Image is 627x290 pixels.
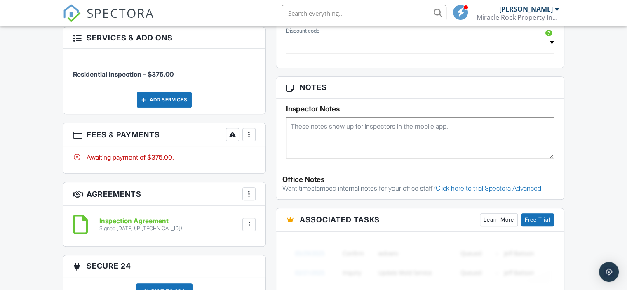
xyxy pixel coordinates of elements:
label: Discount code [286,27,319,35]
a: Learn More [480,213,518,226]
div: Awaiting payment of $375.00. [73,153,256,162]
span: SPECTORA [87,4,154,21]
h6: Inspection Agreement [99,217,182,225]
div: Office Notes [282,175,558,184]
input: Search everything... [282,5,446,21]
a: Free Trial [521,213,554,226]
div: Open Intercom Messenger [599,262,619,282]
h3: Fees & Payments [63,123,265,146]
h3: Services & Add ons [63,27,265,49]
a: SPECTORA [63,11,154,28]
h3: Notes [276,77,564,98]
h3: Secure 24 [63,255,265,277]
span: Residential Inspection - $375.00 [73,70,174,78]
a: Inspection Agreement Signed [DATE] (IP [TECHNICAL_ID]) [99,217,182,232]
h3: Agreements [63,182,265,206]
li: Service: Residential Inspection [73,55,256,85]
div: Miracle Rock Property Inspections, LLC [477,13,559,21]
div: Add Services [137,92,192,108]
div: Signed [DATE] (IP [TECHNICAL_ID]) [99,225,182,232]
span: Associated Tasks [300,214,380,225]
img: The Best Home Inspection Software - Spectora [63,4,81,22]
div: [PERSON_NAME] [499,5,553,13]
a: Click here to trial Spectora Advanced. [436,184,543,192]
p: Want timestamped internal notes for your office staff? [282,184,558,193]
h5: Inspector Notes [286,105,554,113]
img: blurred-tasks-251b60f19c3f713f9215ee2a18cbf2105fc2d72fcd585247cf5e9ec0c957c1dd.png [286,238,554,288]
